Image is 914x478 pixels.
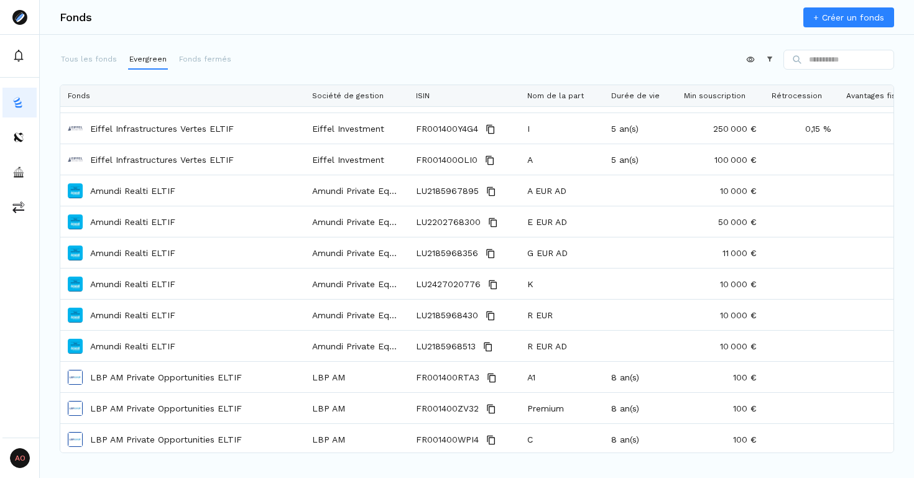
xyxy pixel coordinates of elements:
div: Amundi Private Equity Funds [305,269,409,299]
div: K [520,269,604,299]
div: 8 an(s) [604,362,676,392]
a: Eiffel Infrastructures Vertes ELTIF [90,122,234,135]
h3: Fonds [60,12,92,23]
div: Amundi Private Equity Funds [305,331,409,361]
button: commissions [2,192,37,222]
a: Amundi Realti ELTIF [90,247,175,259]
span: Min souscription [684,91,746,100]
a: + Créer un fonds [803,7,894,27]
button: Copy [486,277,501,292]
span: LU2185968430 [416,300,478,331]
div: Eiffel Investment [305,113,409,144]
span: FR001400ZV32 [416,393,479,424]
button: Copy [484,433,499,448]
img: Eiffel Infrastructures Vertes ELTIF [68,121,83,136]
img: Amundi Realti ELTIF [68,339,83,354]
span: LU2185968356 [416,238,478,269]
span: FR001400Y4G4 [416,114,478,144]
div: A1 [520,362,604,392]
img: funds [12,96,25,109]
img: commissions [12,201,25,213]
div: 10 000 € [676,300,764,330]
div: 100 € [676,362,764,392]
img: Amundi Realti ELTIF [68,308,83,323]
div: 10 000 € [676,269,764,299]
a: Eiffel Infrastructures Vertes ELTIF [90,154,234,166]
div: Amundi Private Equity Funds [305,175,409,206]
div: G EUR AD [520,237,604,268]
button: Copy [484,184,499,199]
button: asset-managers [2,157,37,187]
a: Amundi Realti ELTIF [90,216,175,228]
a: Amundi Realti ELTIF [90,185,175,197]
span: LU2185968513 [416,331,476,362]
button: Copy [483,122,498,137]
img: distributors [12,131,25,144]
button: Copy [484,370,499,385]
span: Fonds [68,91,90,100]
div: 100 € [676,393,764,423]
span: Rétrocession [772,91,822,100]
img: LBP AM Private Opportunities ELTIF [68,432,83,447]
img: Eiffel Infrastructures Vertes ELTIF [68,152,83,167]
img: Amundi Realti ELTIF [68,183,83,198]
div: 100 € [676,424,764,454]
button: Evergreen [128,50,168,70]
div: I [520,113,604,144]
div: Premium [520,393,604,423]
div: E EUR AD [520,206,604,237]
a: LBP AM Private Opportunities ELTIF [90,433,242,446]
span: Avantages fiscaux [846,91,913,100]
div: R EUR [520,300,604,330]
span: Nom de la part [527,91,584,100]
p: Tous les fonds [61,53,117,65]
span: FR001400WPI4 [416,425,479,455]
div: A EUR AD [520,175,604,206]
div: 10 000 € [676,331,764,361]
button: funds [2,88,37,117]
img: LBP AM Private Opportunities ELTIF [68,370,83,385]
div: Eiffel Investment [305,144,409,175]
div: LBP AM [305,393,409,423]
div: LBP AM [305,424,409,454]
span: LU2202768300 [416,207,481,237]
button: Copy [483,308,498,323]
p: Fonds fermés [179,53,231,65]
a: LBP AM Private Opportunities ELTIF [90,402,242,415]
button: Tous les fonds [60,50,118,70]
button: Fonds fermés [178,50,233,70]
div: R EUR AD [520,331,604,361]
div: 10 000 € [676,175,764,206]
div: LBP AM [305,362,409,392]
div: 100 000 € [676,144,764,175]
a: Amundi Realti ELTIF [90,340,175,352]
a: Amundi Realti ELTIF [90,278,175,290]
span: Société de gestion [312,91,384,100]
div: C [520,424,604,454]
div: 0,15 % [764,113,839,144]
p: Evergreen [129,53,167,65]
span: FR001400OLI0 [416,145,478,175]
button: distributors [2,122,37,152]
div: 250 000 € [676,113,764,144]
a: Amundi Realti ELTIF [90,309,175,321]
p: LBP AM Private Opportunities ELTIF [90,371,242,384]
button: Copy [486,215,501,230]
img: asset-managers [12,166,25,178]
div: Amundi Private Equity Funds [305,237,409,268]
div: Amundi Private Equity Funds [305,300,409,330]
div: 11 000 € [676,237,764,268]
div: A [520,144,604,175]
div: 5 an(s) [604,113,676,144]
